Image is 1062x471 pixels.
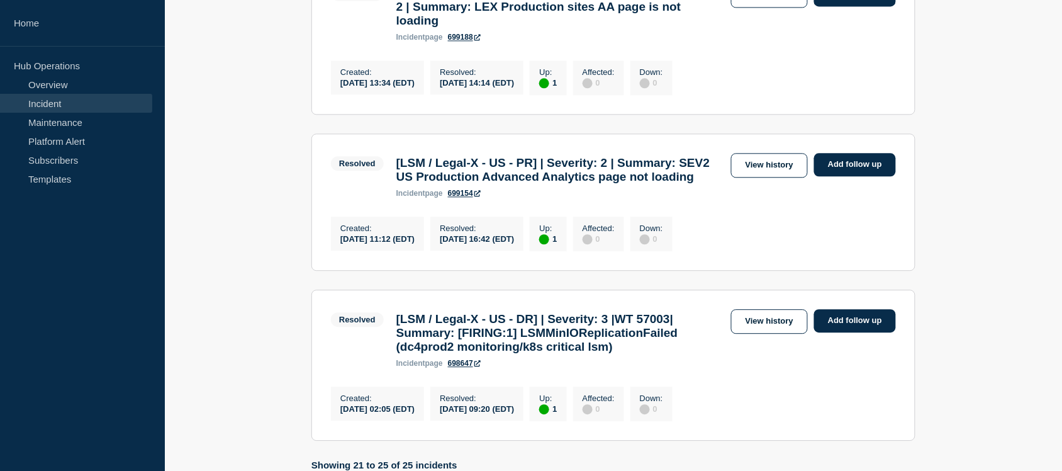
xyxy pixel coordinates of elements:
[396,33,443,42] p: page
[396,33,425,42] span: incident
[539,404,549,414] div: up
[640,394,663,403] p: Down :
[440,224,514,233] p: Resolved :
[640,403,663,414] div: 0
[440,403,514,414] div: [DATE] 09:20 (EDT)
[396,312,725,354] h3: [LSM / Legal-X - US - DR] | Severity: 3 |WT 57003| Summary: [FIRING:1] LSMMinIOReplicationFailed ...
[396,189,443,198] p: page
[440,394,514,403] p: Resolved :
[583,404,593,414] div: disabled
[331,312,384,327] span: Resolved
[396,156,725,184] h3: [LSM / Legal-X - US - PR] | Severity: 2 | Summary: SEV2 US Production Advanced Analytics page not...
[539,233,557,244] div: 1
[583,403,615,414] div: 0
[539,77,557,88] div: 1
[814,309,896,332] a: Add follow up
[440,233,514,244] div: [DATE] 16:42 (EDT)
[583,234,593,244] div: disabled
[731,309,808,334] a: View history
[583,394,615,403] p: Affected :
[448,189,481,198] a: 699154
[396,189,425,198] span: incident
[440,67,514,77] p: Resolved :
[539,78,549,88] div: up
[331,156,384,171] span: Resolved
[340,224,415,233] p: Created :
[640,224,663,233] p: Down :
[731,153,808,178] a: View history
[340,233,415,244] div: [DATE] 11:12 (EDT)
[340,403,415,414] div: [DATE] 02:05 (EDT)
[448,359,481,368] a: 698647
[583,77,615,88] div: 0
[539,394,557,403] p: Up :
[583,67,615,77] p: Affected :
[640,78,650,88] div: disabled
[311,460,625,470] p: Showing 21 to 25 of 25 incidents
[396,359,443,368] p: page
[539,234,549,244] div: up
[340,394,415,403] p: Created :
[539,403,557,414] div: 1
[583,224,615,233] p: Affected :
[640,77,663,88] div: 0
[448,33,481,42] a: 699188
[539,67,557,77] p: Up :
[396,359,425,368] span: incident
[539,224,557,233] p: Up :
[583,233,615,244] div: 0
[440,77,514,88] div: [DATE] 14:14 (EDT)
[640,234,650,244] div: disabled
[640,404,650,414] div: disabled
[340,77,415,88] div: [DATE] 13:34 (EDT)
[814,153,896,176] a: Add follow up
[340,67,415,77] p: Created :
[583,78,593,88] div: disabled
[640,67,663,77] p: Down :
[640,233,663,244] div: 0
